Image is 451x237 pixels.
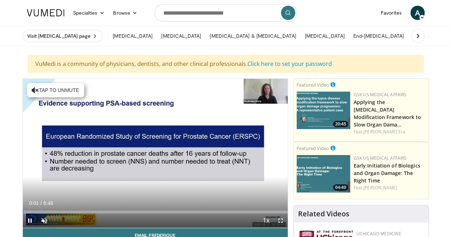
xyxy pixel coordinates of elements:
button: Pause [23,213,37,228]
a: 04:40 [297,155,350,192]
a: [PERSON_NAME]'Era [363,129,405,135]
span: 6:46 [43,200,53,206]
a: Visit [MEDICAL_DATA] page [22,30,103,42]
img: 9b11da17-84cb-43c8-bb1f-86317c752f50.png.150x105_q85_crop-smart_upscale.jpg [297,92,350,129]
a: A [410,6,425,20]
a: [PERSON_NAME] [363,185,397,191]
button: Unmute [37,213,51,228]
h4: Related Videos [298,210,349,218]
button: Tap to unmute [27,83,84,97]
img: b4d418dc-94e0-46e0-a7ce-92c3a6187fbe.png.150x105_q85_crop-smart_upscale.jpg [297,155,350,192]
a: Browse [109,6,142,20]
a: GSK US Medical Affairs [354,155,407,161]
a: UChicago Medicine [357,231,401,237]
a: Click here to set your password [247,60,332,68]
a: [MEDICAL_DATA] & [MEDICAL_DATA] [205,29,300,43]
a: End-[MEDICAL_DATA] [349,29,408,43]
img: VuMedi Logo [27,9,65,16]
a: Specialties [69,6,109,20]
span: / [41,200,42,206]
a: GSK US Medical Affairs [354,92,407,98]
a: [MEDICAL_DATA] [300,29,349,43]
small: Featured Video [297,145,329,151]
video-js: Video Player [23,79,288,228]
div: Feat. [354,129,426,135]
a: [MEDICAL_DATA] [157,29,205,43]
span: 04:40 [333,184,348,191]
button: Playback Rate [259,213,273,228]
small: Featured Video [297,82,329,88]
a: Applying the [MEDICAL_DATA] Modification Framework to Slow Organ Dama… [354,99,421,128]
a: 20:45 [297,92,350,129]
a: [MEDICAL_DATA] [108,29,157,43]
input: Search topics, interventions [154,4,297,21]
span: 0:01 [29,200,39,206]
a: Favorites [376,6,406,20]
div: VuMedi is a community of physicians, dentists, and other clinical professionals. [28,55,424,73]
div: Feat. [354,185,426,191]
button: Fullscreen [273,213,288,228]
a: Early Initiation of Biologics and Organ Damage: The Right Time [354,162,420,184]
div: Progress Bar [23,211,288,213]
span: 20:45 [333,121,348,127]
